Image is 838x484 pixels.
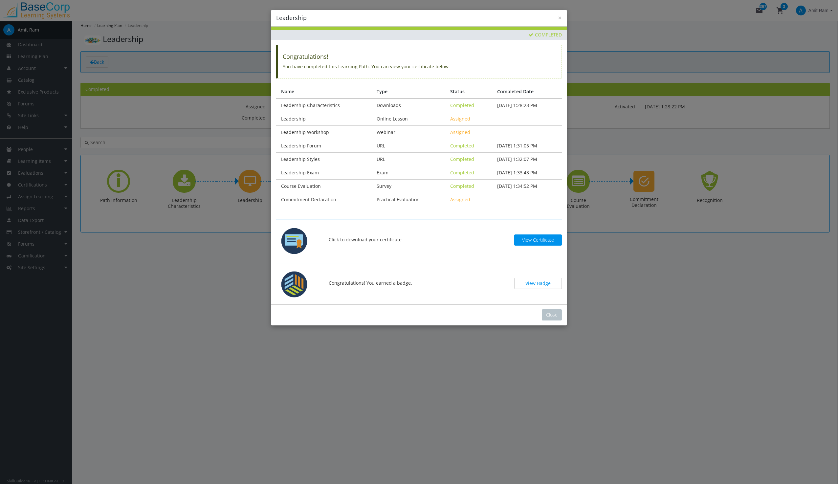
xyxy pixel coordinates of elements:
[445,85,492,99] th: Status
[377,129,395,135] span: Webinar
[281,143,321,149] span: Leadership Forum
[450,102,474,108] span: Completed
[377,156,385,162] span: URL
[514,278,562,289] button: View Badge
[281,102,340,108] span: Leadership Characteristics
[450,143,474,149] span: Completed
[497,183,537,189] span: [DATE] 1:34:52 PM
[377,196,420,203] span: Practical Evaluation
[377,102,401,108] span: Downloads
[283,63,557,70] p: You have completed this Learning Path. You can view your certificate below.
[281,129,329,135] span: Leadership Workshop
[281,183,321,189] span: Course Evaluation
[497,102,537,108] span: [DATE] 1:28:23 PM
[324,270,514,296] p: Congratulations! You earned a badge.
[450,156,474,162] span: Completed
[281,169,319,176] span: Leadership Exam
[492,85,562,99] th: Completed Date
[497,169,537,176] span: [DATE] 1:33:43 PM
[558,14,562,21] button: ×
[497,143,537,149] span: [DATE] 1:31:05 PM
[281,116,306,122] span: Leadership
[377,169,388,176] span: Exam
[276,14,562,22] h4: Leadership
[372,85,445,99] th: Type
[522,237,554,243] span: View Certificate
[450,196,470,203] span: Assigned
[529,32,562,38] span: Completed
[450,129,470,135] span: Assigned
[281,196,336,203] span: Commitment Declaration
[450,169,474,176] span: Completed
[276,85,372,99] th: Name
[514,234,562,246] button: Download Certificate (pdf)
[281,270,307,299] img: Open Badge -
[377,143,385,149] span: URL
[324,227,514,253] p: Click to download your certificate
[542,309,562,320] button: Close
[377,116,408,122] span: Online Lesson
[283,54,557,60] h4: Congratulations!
[450,116,470,122] span: Assigned
[450,183,474,189] span: Completed
[281,156,320,162] span: Leadership Styles
[377,183,391,189] span: Survey
[497,156,537,162] span: [DATE] 1:32:07 PM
